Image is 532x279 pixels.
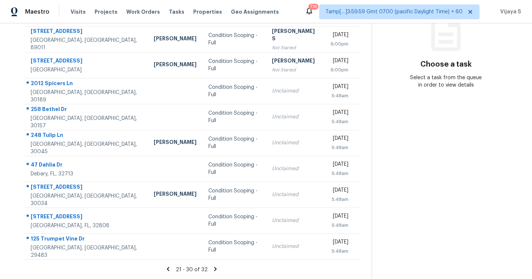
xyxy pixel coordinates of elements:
div: [DATE] [331,238,348,248]
div: [PERSON_NAME] [154,61,197,70]
div: Unclaimed [272,243,319,250]
div: [DATE] [331,31,348,40]
div: Condition Scoping - Full [208,239,260,254]
div: 5:48am [331,92,348,100]
div: [DATE] [331,109,348,118]
div: 718 [310,3,317,10]
div: [GEOGRAPHIC_DATA], [GEOGRAPHIC_DATA], 89011 [31,37,142,51]
div: 5:48am [331,144,348,151]
div: 6:00pm [331,66,348,74]
span: Tasks [169,9,184,14]
div: Condition Scoping - Full [208,110,260,124]
div: [GEOGRAPHIC_DATA] [31,66,142,74]
div: Unclaimed [272,217,319,224]
div: Select a task from the queue in order to view details [409,74,483,89]
div: Condition Scoping - Full [208,84,260,98]
div: [PERSON_NAME] [154,35,197,44]
div: [PERSON_NAME] [154,138,197,148]
div: Condition Scoping - Full [208,58,260,73]
div: [PERSON_NAME] [154,190,197,199]
div: 5:48am [331,222,348,229]
div: Condition Scoping - Full [208,135,260,150]
div: [DATE] [331,161,348,170]
div: [GEOGRAPHIC_DATA], [GEOGRAPHIC_DATA], 30045 [31,141,142,155]
span: Tamp[…]3:59:59 Gmt 0700 (pacific Daylight Time) + 60 [325,8,463,16]
div: 5:48am [331,118,348,125]
span: 21 - 30 of 32 [176,267,208,272]
span: Properties [193,8,222,16]
div: [STREET_ADDRESS] [31,183,142,192]
div: Unclaimed [272,191,319,198]
div: [GEOGRAPHIC_DATA], [GEOGRAPHIC_DATA], 29483 [31,244,142,259]
div: Debary, FL, 32713 [31,170,142,178]
div: 2012 Spicers Ln [31,80,142,89]
div: [PERSON_NAME] S [272,27,319,44]
div: 5:48am [331,248,348,255]
div: [DATE] [331,212,348,222]
div: 5:48am [331,170,348,177]
div: [DATE] [331,83,348,92]
span: Vijaya S [497,8,521,16]
div: 6:00pm [331,40,348,48]
div: Not Started [272,44,319,51]
span: Work Orders [126,8,160,16]
div: [STREET_ADDRESS] [31,27,142,37]
div: 248 Tulip Ln [31,131,142,141]
div: 258 Bethel Dr [31,105,142,115]
div: 125 Trumpet Vine Dr [31,235,142,244]
div: 47 Dahlia Dr [31,161,142,170]
div: Condition Scoping - Full [208,187,260,202]
span: Geo Assignments [231,8,279,16]
span: Maestro [25,8,50,16]
div: [GEOGRAPHIC_DATA], [GEOGRAPHIC_DATA], 30157 [31,115,142,130]
h3: Choose a task [420,61,472,68]
div: [PERSON_NAME] [272,57,319,66]
div: Condition Scoping - Full [208,32,260,47]
div: Unclaimed [272,87,319,95]
div: [STREET_ADDRESS] [31,57,142,66]
div: Unclaimed [272,113,319,121]
div: [GEOGRAPHIC_DATA], [GEOGRAPHIC_DATA], 30034 [31,192,142,207]
div: [STREET_ADDRESS] [31,213,142,222]
div: Condition Scoping - Full [208,161,260,176]
span: Visits [71,8,86,16]
div: [DATE] [331,57,348,66]
div: Condition Scoping - Full [208,213,260,228]
div: [DATE] [331,135,348,144]
div: [GEOGRAPHIC_DATA], FL, 32808 [31,222,142,229]
div: Unclaimed [272,165,319,172]
div: 5:48am [331,196,348,203]
div: [DATE] [331,186,348,196]
div: Unclaimed [272,139,319,147]
div: [GEOGRAPHIC_DATA], [GEOGRAPHIC_DATA], 30189 [31,89,142,104]
div: Not Started [272,66,319,74]
span: Projects [95,8,117,16]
